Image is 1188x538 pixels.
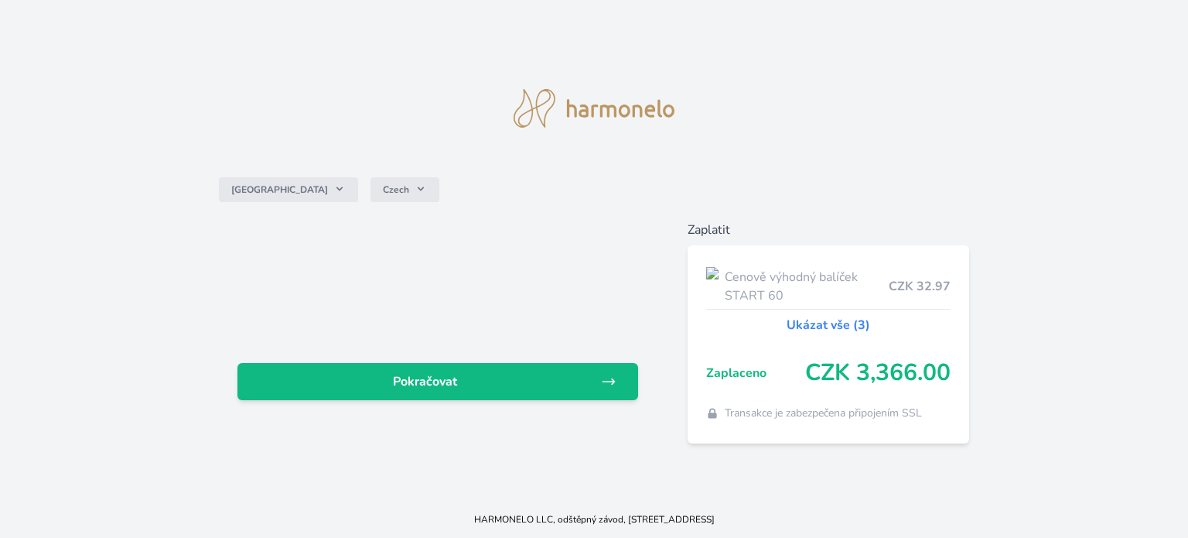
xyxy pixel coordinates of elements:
span: Zaplaceno [706,364,805,382]
a: Pokračovat [237,363,638,400]
span: CZK 3,366.00 [805,359,951,387]
span: CZK 32.97 [889,277,951,296]
h6: Zaplatit [688,221,969,239]
button: [GEOGRAPHIC_DATA] [219,177,358,202]
span: Transakce je zabezpečena připojením SSL [725,406,922,421]
span: [GEOGRAPHIC_DATA] [231,183,328,196]
img: start.jpg [706,267,719,306]
span: Cenově výhodný balíček START 60 [725,268,889,305]
span: Czech [383,183,409,196]
a: Ukázat vše (3) [787,316,870,334]
img: logo.svg [514,89,674,128]
span: Pokračovat [250,372,601,391]
button: Czech [370,177,439,202]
